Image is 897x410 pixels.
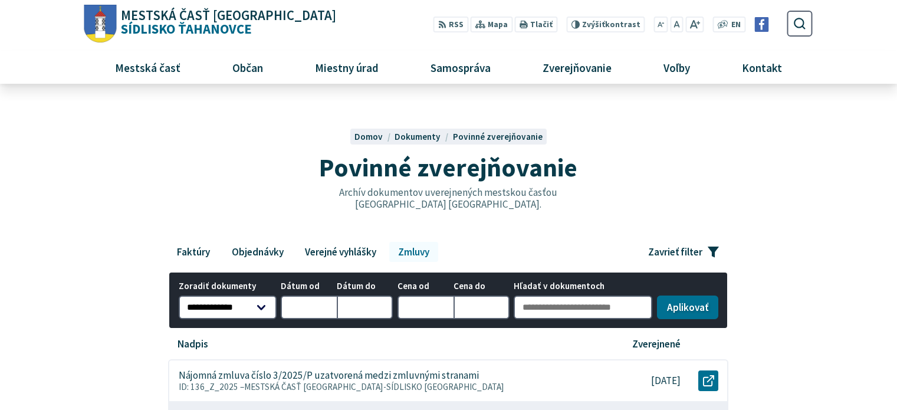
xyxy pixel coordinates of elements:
[654,17,668,32] button: Zmenšiť veľkosť písma
[728,19,744,31] a: EN
[121,9,336,22] span: Mestská časť [GEOGRAPHIC_DATA]
[433,17,468,32] a: RSS
[211,51,284,83] a: Občan
[354,131,383,142] span: Domov
[488,19,508,31] span: Mapa
[566,17,645,32] button: Zvýšiťkontrast
[223,242,292,262] a: Objednávky
[354,131,395,142] a: Domov
[310,51,383,83] span: Miestny úrad
[521,51,633,83] a: Zverejňovanie
[281,296,337,319] input: Dátum od
[179,296,277,319] select: Zoradiť dokumenty
[454,281,510,291] span: Cena do
[670,17,683,32] button: Nastaviť pôvodnú veľkosť písma
[515,17,557,32] button: Tlačiť
[582,19,605,29] span: Zvýšiť
[314,186,583,211] p: Archív dokumentov uverejnených mestskou časťou [GEOGRAPHIC_DATA] [GEOGRAPHIC_DATA].
[514,296,652,319] input: Hľadať v dokumentoch
[471,17,512,32] a: Mapa
[582,20,640,29] span: kontrast
[228,51,267,83] span: Občan
[179,369,479,382] p: Nájomná zmluva číslo 3/2025/P uzatvorená medzi zmluvnými stranami
[449,19,464,31] span: RSS
[648,246,702,258] span: Zavrieť filter
[639,242,728,262] button: Zavrieť filter
[117,9,337,36] span: Sídlisko Ťahanovce
[454,296,510,319] input: Cena do
[178,338,208,350] p: Nadpis
[657,296,718,319] button: Aplikovať
[426,51,495,83] span: Samospráva
[179,382,597,392] p: ID: 136_Z_2025 –
[337,281,393,291] span: Dátum do
[395,131,452,142] a: Dokumenty
[397,281,454,291] span: Cena od
[397,296,454,319] input: Cena od
[685,17,704,32] button: Zväčšiť veľkosť písma
[738,51,787,83] span: Kontakt
[754,17,769,32] img: Prejsť na Facebook stránku
[244,381,504,392] span: MESTSKÁ ČASŤ [GEOGRAPHIC_DATA]-SÍDLISKO [GEOGRAPHIC_DATA]
[659,51,695,83] span: Voľby
[530,20,553,29] span: Tlačiť
[281,281,337,291] span: Dátum od
[731,19,741,31] span: EN
[168,242,218,262] a: Faktúry
[84,5,117,43] img: Prejsť na domovskú stránku
[93,51,202,83] a: Mestská časť
[179,281,277,291] span: Zoradiť dokumenty
[514,281,652,291] span: Hľadať v dokumentoch
[651,375,681,387] p: [DATE]
[337,296,393,319] input: Dátum do
[297,242,385,262] a: Verejné vyhlášky
[642,51,712,83] a: Voľby
[319,151,577,183] span: Povinné zverejňovanie
[293,51,400,83] a: Miestny úrad
[409,51,512,83] a: Samospráva
[453,131,543,142] a: Povinné zverejňovanie
[110,51,185,83] span: Mestská časť
[395,131,441,142] span: Dokumenty
[721,51,804,83] a: Kontakt
[389,242,438,262] a: Zmluvy
[632,338,681,350] p: Zverejnené
[84,5,336,43] a: Logo Sídlisko Ťahanovce, prejsť na domovskú stránku.
[538,51,616,83] span: Zverejňovanie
